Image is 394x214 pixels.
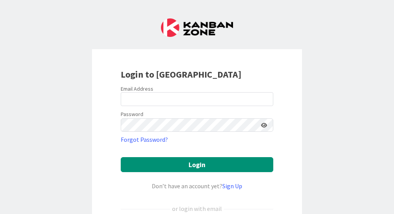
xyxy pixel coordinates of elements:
label: Email Address [121,85,153,92]
button: Login [121,157,273,172]
b: Login to [GEOGRAPHIC_DATA] [121,68,241,80]
a: Sign Up [222,182,242,190]
a: Forgot Password? [121,135,168,144]
label: Password [121,110,143,118]
div: or login with email [170,204,224,213]
div: Don’t have an account yet? [121,181,273,191]
img: Kanban Zone [161,18,233,37]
